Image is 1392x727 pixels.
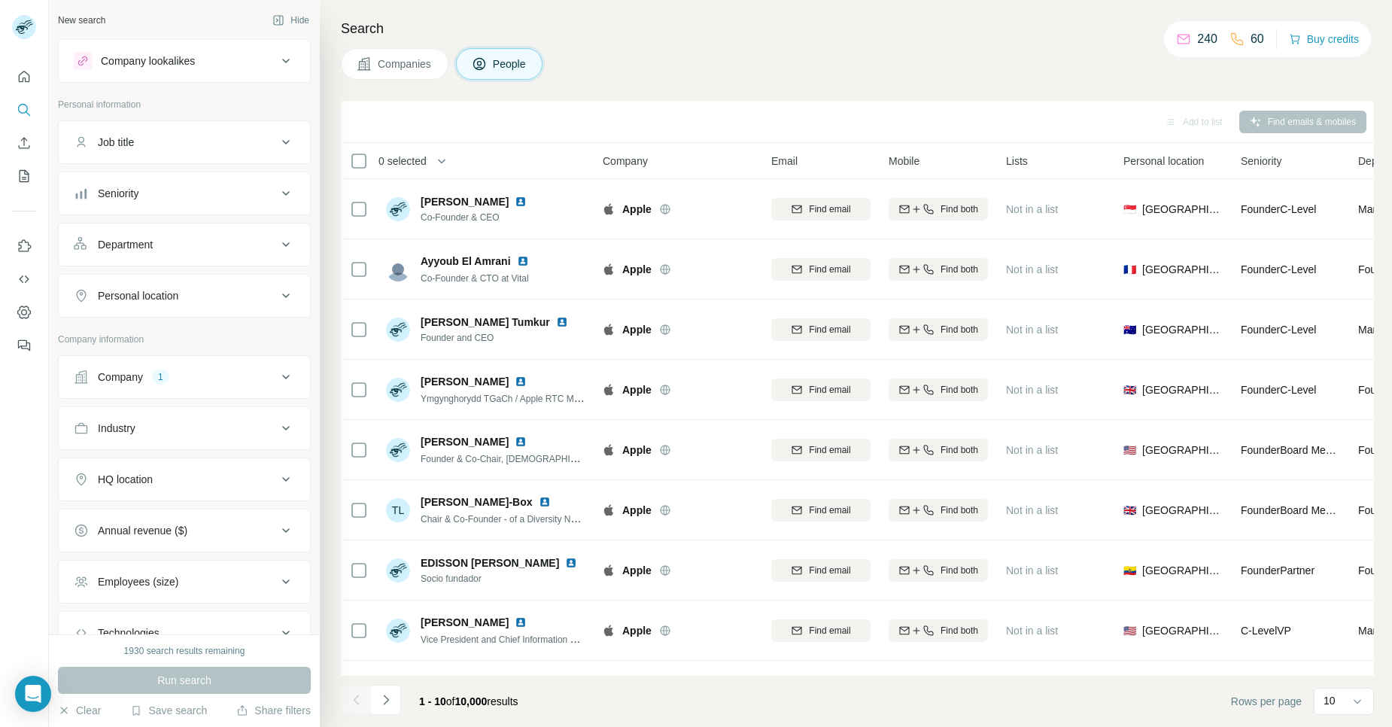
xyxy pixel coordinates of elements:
[1231,694,1302,709] span: Rows per page
[515,436,527,448] img: LinkedIn logo
[421,315,550,330] span: [PERSON_NAME] Tumkur
[1142,322,1223,337] span: [GEOGRAPHIC_DATA]
[1241,263,1316,275] span: Founder C-Level
[771,559,871,582] button: Find email
[98,625,160,640] div: Technologies
[341,18,1374,39] h4: Search
[124,644,245,658] div: 1930 search results remaining
[98,237,153,252] div: Department
[1123,443,1136,458] span: 🇺🇸
[941,564,978,577] span: Find both
[371,685,401,715] button: Navigate to next page
[421,392,704,404] span: Ymgynghorydd TGaCh / Apple RTC Manager : [GEOGRAPHIC_DATA]
[386,438,410,462] img: Avatar
[517,255,529,267] img: LinkedIn logo
[446,695,455,707] span: of
[1006,203,1058,215] span: Not in a list
[386,378,410,402] img: Avatar
[98,288,178,303] div: Personal location
[421,633,597,645] span: Vice President and Chief Information Officer
[622,382,652,397] span: Apple
[771,499,871,522] button: Find email
[603,203,615,215] img: Logo of Apple
[1289,29,1359,50] button: Buy credits
[98,186,138,201] div: Seniority
[98,135,134,150] div: Job title
[1006,444,1058,456] span: Not in a list
[59,124,310,160] button: Job title
[1006,564,1058,576] span: Not in a list
[1241,444,1350,456] span: Founder Board Member
[622,563,652,578] span: Apple
[386,257,410,281] img: Avatar
[386,318,410,342] img: Avatar
[421,434,509,449] span: [PERSON_NAME]
[809,202,850,216] span: Find email
[556,316,568,328] img: LinkedIn logo
[98,421,135,436] div: Industry
[1006,263,1058,275] span: Not in a list
[941,202,978,216] span: Find both
[941,443,978,457] span: Find both
[421,254,511,269] span: Ayyoub El Amrani
[771,379,871,401] button: Find email
[941,503,978,517] span: Find both
[12,299,36,326] button: Dashboard
[12,63,36,90] button: Quick start
[941,383,978,397] span: Find both
[1123,503,1136,518] span: 🇬🇧
[1123,322,1136,337] span: 🇦🇺
[421,452,607,464] span: Founder & Co-Chair, [DEMOGRAPHIC_DATA]
[809,624,850,637] span: Find email
[889,499,988,522] button: Find both
[771,439,871,461] button: Find email
[101,53,195,68] div: Company lookalikes
[622,202,652,217] span: Apple
[603,564,615,576] img: Logo of Apple
[12,233,36,260] button: Use Surfe on LinkedIn
[941,263,978,276] span: Find both
[378,154,427,169] span: 0 selected
[12,163,36,190] button: My lists
[98,523,187,538] div: Annual revenue ($)
[59,615,310,651] button: Technologies
[603,444,615,456] img: Logo of Apple
[1142,382,1223,397] span: [GEOGRAPHIC_DATA]
[1142,202,1223,217] span: [GEOGRAPHIC_DATA]
[1123,563,1136,578] span: 🇪🇨
[603,324,615,336] img: Logo of Apple
[941,624,978,637] span: Find both
[12,96,36,123] button: Search
[565,557,577,569] img: LinkedIn logo
[889,559,988,582] button: Find both
[1123,262,1136,277] span: 🇫🇷
[1142,262,1223,277] span: [GEOGRAPHIC_DATA]
[1006,504,1058,516] span: Not in a list
[386,197,410,221] img: Avatar
[1241,384,1316,396] span: Founder C-Level
[1123,382,1136,397] span: 🇬🇧
[1006,154,1028,169] span: Lists
[622,322,652,337] span: Apple
[421,513,646,525] span: Chair & Co-Founder - of a Diversity Network Association
[421,615,509,630] span: [PERSON_NAME]
[809,503,850,517] span: Find email
[1006,384,1058,396] span: Not in a list
[98,574,178,589] div: Employees (size)
[58,98,311,111] p: Personal information
[1241,324,1316,336] span: Founder C-Level
[889,619,988,642] button: Find both
[419,695,518,707] span: results
[421,211,533,224] span: Co-Founder & CEO
[98,472,153,487] div: HQ location
[889,379,988,401] button: Find both
[59,564,310,600] button: Employees (size)
[809,263,850,276] span: Find email
[603,154,648,169] span: Company
[515,196,527,208] img: LinkedIn logo
[378,56,433,71] span: Companies
[12,129,36,157] button: Enrich CSV
[1123,154,1204,169] span: Personal location
[1324,693,1336,708] p: 10
[421,331,574,345] span: Founder and CEO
